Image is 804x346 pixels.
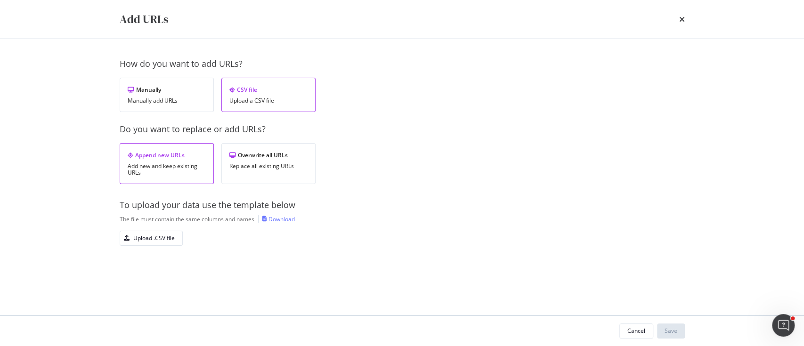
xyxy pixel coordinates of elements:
button: Save [657,323,685,338]
a: Download [262,215,295,223]
div: Replace all existing URLs [229,163,308,169]
iframe: Intercom live chat [772,314,795,337]
div: To upload your data use the template below [120,199,685,211]
div: Download [268,215,295,223]
div: Manually [128,86,206,94]
div: Do you want to replace or add URLs? [120,123,685,136]
div: Manually add URLs [128,97,206,104]
div: Save [665,327,677,335]
div: times [679,11,685,27]
div: The file must contain the same columns and names [120,215,254,223]
div: Upload .CSV file [133,234,175,242]
div: Upload a CSV file [229,97,308,104]
div: Append new URLs [128,151,206,159]
div: Add URLs [120,11,168,27]
div: CSV file [229,86,308,94]
button: Upload .CSV file [120,231,183,246]
div: Overwrite all URLs [229,151,308,159]
button: Cancel [619,323,653,338]
div: Cancel [627,327,645,335]
div: How do you want to add URLs? [120,58,685,70]
div: Add new and keep existing URLs [128,163,206,176]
